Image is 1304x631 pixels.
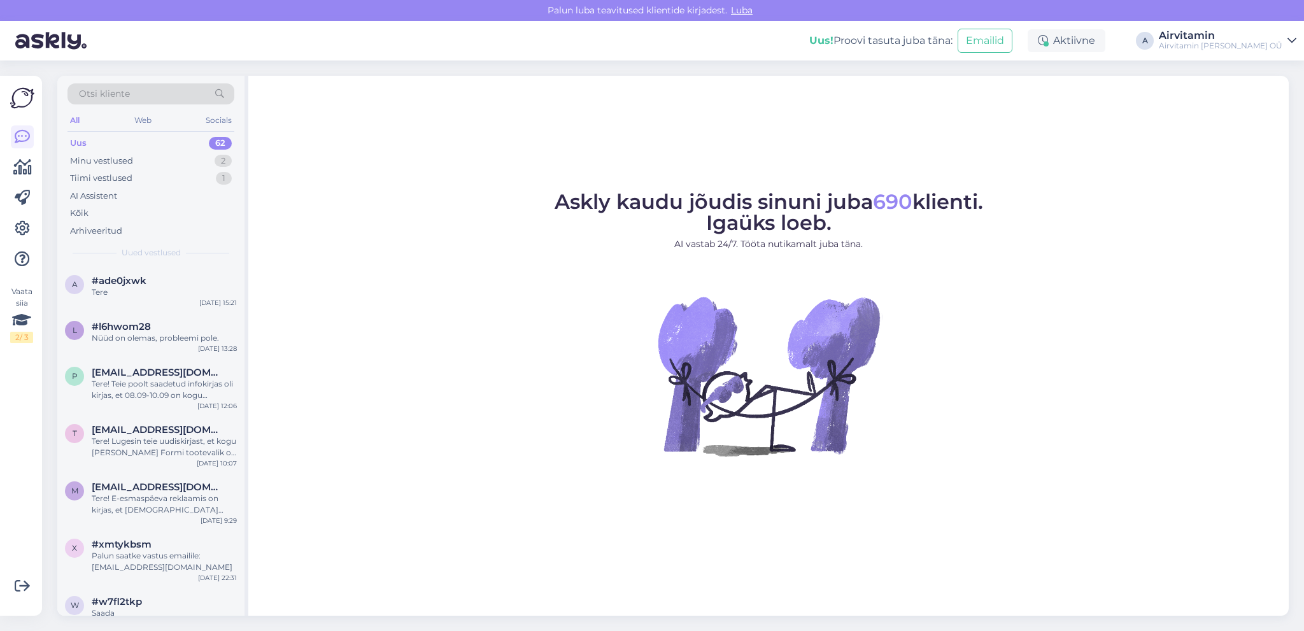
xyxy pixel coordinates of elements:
p: AI vastab 24/7. Tööta nutikamalt juba täna. [555,238,983,251]
img: Askly Logo [10,86,34,110]
div: [DATE] 9:29 [201,516,237,525]
span: x [72,543,77,553]
div: Socials [203,112,234,129]
div: Tere! E-esmaspäeva reklaamis on kirjas, et [DEMOGRAPHIC_DATA] rakendub ka filtritele. Samas, [PER... [92,493,237,516]
div: Airvitamin [PERSON_NAME] OÜ [1159,41,1282,51]
span: Askly kaudu jõudis sinuni juba klienti. Igaüks loeb. [555,189,983,235]
span: t [73,429,77,438]
span: p [72,371,78,381]
span: Uued vestlused [122,247,181,259]
span: Luba [727,4,756,16]
div: Tere! Lugesin teie uudiskirjast, et kogu [PERSON_NAME] Formi tootevalik on 20% soodsamalt alates ... [92,436,237,458]
span: 690 [873,189,912,214]
span: m [71,486,78,495]
div: [DATE] 12:06 [197,401,237,411]
div: 62 [209,137,232,150]
div: Airvitamin [1159,31,1282,41]
div: 1 [216,172,232,185]
div: 2 / 3 [10,332,33,343]
span: w [71,600,79,610]
span: #l6hwom28 [92,321,151,332]
b: Uus! [809,34,833,46]
div: Aktiivne [1028,29,1105,52]
div: Kõik [70,207,89,220]
div: Vaata siia [10,286,33,343]
div: AI Assistent [70,190,117,202]
div: Uus [70,137,87,150]
div: Saada [92,607,237,619]
button: Emailid [958,29,1012,53]
div: Arhiveeritud [70,225,122,238]
div: Palun saatke vastus emailile: [EMAIL_ADDRESS][DOMAIN_NAME] [92,550,237,573]
span: merilin686@hotmail.com [92,481,224,493]
span: #xmtykbsm [92,539,152,550]
div: [DATE] 22:31 [198,573,237,583]
div: Nüüd on olemas, probleemi pole. [92,332,237,344]
div: A [1136,32,1154,50]
div: Tere [92,287,237,298]
span: l [73,325,77,335]
div: Web [132,112,154,129]
div: [DATE] 10:07 [197,458,237,468]
div: Proovi tasuta juba täna: [809,33,953,48]
span: piret.kattai@gmail.com [92,367,224,378]
span: #ade0jxwk [92,275,146,287]
span: Otsi kliente [79,87,130,101]
span: triin.nuut@gmail.com [92,424,224,436]
div: Tere! Teie poolt saadetud infokirjas oli kirjas, et 08.09-10.09 on kogu [PERSON_NAME] Formi toote... [92,378,237,401]
div: Tiimi vestlused [70,172,132,185]
img: No Chat active [654,261,883,490]
span: #w7fl2tkp [92,596,142,607]
span: a [72,280,78,289]
div: All [67,112,82,129]
div: Minu vestlused [70,155,133,167]
a: AirvitaminAirvitamin [PERSON_NAME] OÜ [1159,31,1296,51]
div: [DATE] 15:21 [199,298,237,308]
div: 2 [215,155,232,167]
div: [DATE] 13:28 [198,344,237,353]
